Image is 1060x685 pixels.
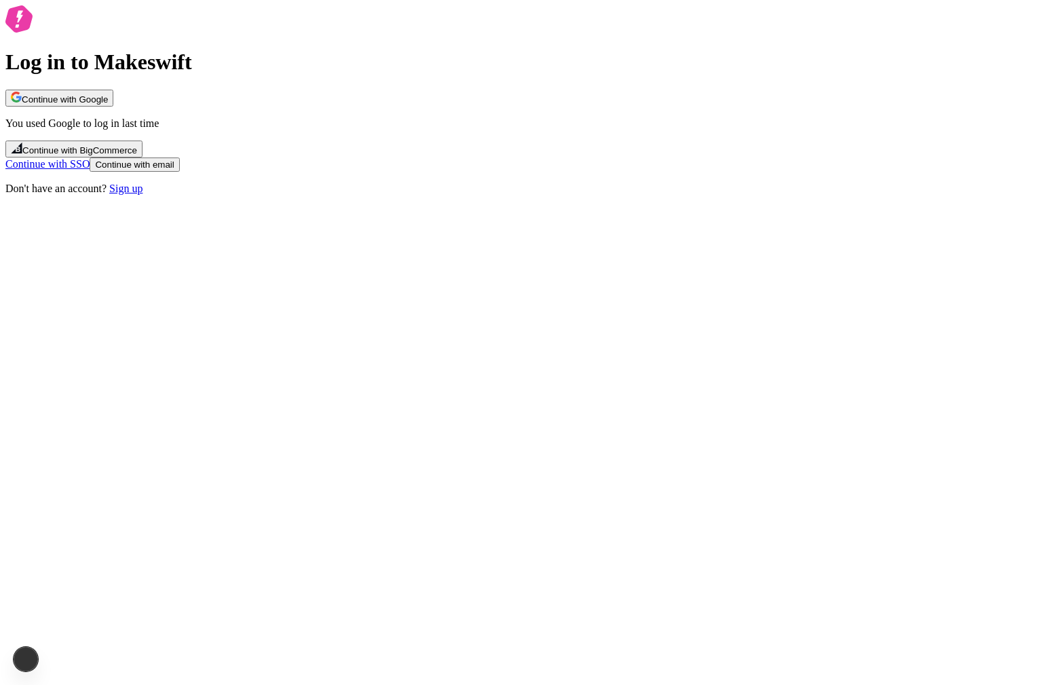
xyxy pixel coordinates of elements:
[5,158,90,170] a: Continue with SSO
[22,94,108,105] span: Continue with Google
[5,50,1055,75] h1: Log in to Makeswift
[95,160,174,170] span: Continue with email
[5,117,1055,130] p: You used Google to log in last time
[5,183,1055,195] p: Don't have an account?
[90,158,179,172] button: Continue with email
[22,145,137,155] span: Continue with BigCommerce
[109,183,143,194] a: Sign up
[5,90,113,107] button: Continue with Google
[5,141,143,158] button: Continue with BigCommerce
